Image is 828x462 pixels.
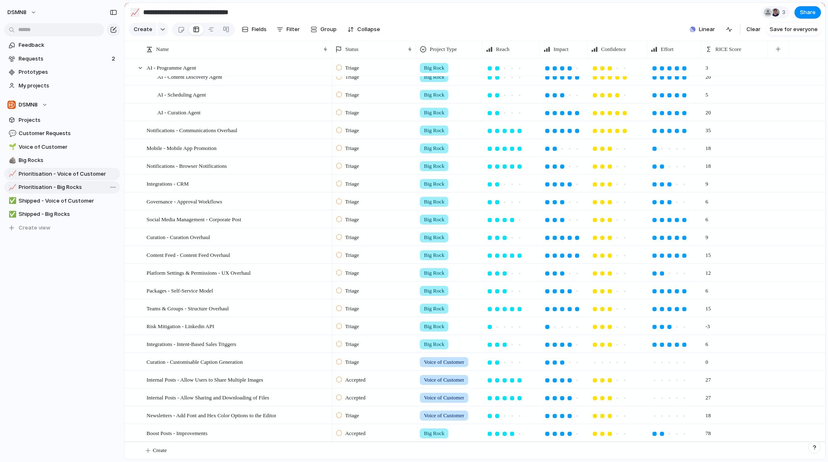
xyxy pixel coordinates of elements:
span: Linear [699,25,715,34]
span: Big Rock [424,429,444,438]
span: Collapse [357,25,380,34]
span: Big Rock [424,305,444,313]
span: Triage [345,215,359,224]
span: 6 [702,211,712,224]
span: Triage [345,91,359,99]
span: 27 [702,371,714,384]
span: Save for everyone [770,25,818,34]
span: Governance - Approval Workflows [147,196,222,206]
span: Notifications - Communications Overhaul [147,125,237,135]
a: 📈Prioritisation - Big Rocks [4,181,120,194]
span: Triage [345,64,359,72]
span: Triage [345,233,359,242]
span: Accepted [345,429,366,438]
span: Internal Posts - Allow Sharing and Downloading of Files [147,392,269,402]
a: 🌱Voice of Customer [4,141,120,153]
a: 📈Prioritisation - Voice of Customer [4,168,120,180]
span: Accepted [345,394,366,402]
span: Voice of Customer [424,376,464,384]
span: 5 [702,86,712,99]
span: AI - Scheduling Agent [157,89,206,99]
button: Save for everyone [766,23,821,36]
span: Create [134,25,152,34]
span: Prototypes [19,68,117,76]
button: 💬 [7,129,16,138]
div: 📈 [130,7,140,18]
span: 6 [702,282,712,295]
button: Create view [4,222,120,234]
div: 💬Customer Requests [4,127,120,140]
span: Accepted [345,376,366,384]
button: Group [306,23,341,36]
a: Prototypes [4,66,120,78]
button: Clear [743,23,764,36]
span: Share [800,8,816,17]
span: Status [345,45,359,53]
span: Big Rock [424,126,444,135]
span: Triage [345,340,359,348]
span: Shipped - Voice of Customer [19,197,117,205]
button: DSMN8 [4,6,41,19]
span: Big Rock [424,340,444,348]
span: DSMN8 [19,101,38,109]
span: Teams & Groups - Structure Overhaul [147,303,229,313]
span: Voice of Customer [19,143,117,151]
span: Big Rock [424,144,444,152]
button: Filter [273,23,303,36]
span: RICE Score [715,45,741,53]
button: 🌱 [7,143,16,151]
span: 78 [702,425,714,438]
span: Integrations - Intent-Based Sales Triggers [147,339,236,348]
button: 📈 [128,6,142,19]
span: Confidence [601,45,626,53]
span: My projects [19,82,117,90]
span: Project Type [430,45,457,53]
a: ✅Shipped - Big Rocks [4,208,120,220]
span: Big Rock [424,198,444,206]
span: 9 [702,229,712,242]
span: Integrations - CRM [147,179,189,188]
div: 📈 [9,183,14,192]
span: Prioritisation - Big Rocks [19,183,117,191]
span: Social Media Management - Corporate Post [147,214,241,224]
span: Big Rock [424,162,444,170]
span: Name [156,45,169,53]
span: 18 [702,157,714,170]
span: Prioritisation - Voice of Customer [19,170,117,178]
span: Voice of Customer [424,411,464,420]
span: Big Rock [424,251,444,259]
span: Create view [19,224,51,232]
span: Notifications - Browser Notifications [147,161,227,170]
span: Risk Mitigation - Linkedin API [147,321,214,331]
span: Big Rock [424,215,444,224]
button: Create [129,23,156,36]
span: 6 [702,193,712,206]
div: 🌱 [9,142,14,152]
span: Voice of Customer [424,394,464,402]
div: 🪨 [9,156,14,165]
button: ✅ [7,197,16,205]
span: 3 [702,59,712,72]
span: Create [153,446,167,455]
span: Customer Requests [19,129,117,138]
div: ✅ [9,196,14,206]
button: Collapse [344,23,383,36]
span: Shipped - Big Rocks [19,210,117,218]
span: 18 [702,407,714,420]
a: My projects [4,80,120,92]
span: Triage [345,126,359,135]
span: AI - Programme Agent [147,63,196,72]
span: Projects [19,116,117,124]
span: Big Rock [424,64,444,72]
span: Triage [345,198,359,206]
button: Linear [686,23,718,36]
span: 3 [782,8,788,17]
span: 15 [702,247,714,259]
span: Boost Posts - Improvements [147,428,207,438]
div: 📈 [9,169,14,179]
span: Big Rock [424,269,444,277]
span: 20 [702,104,714,117]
